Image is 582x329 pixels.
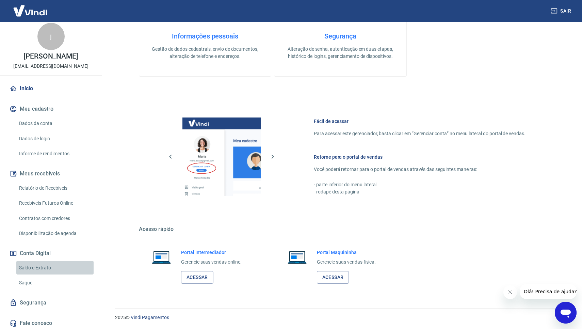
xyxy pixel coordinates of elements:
a: Vindi Pagamentos [131,315,169,320]
iframe: Message from company [520,284,577,299]
img: Imagem de um notebook aberto [147,249,176,265]
p: Para acessar este gerenciador, basta clicar em “Gerenciar conta” no menu lateral do portal de ven... [314,130,526,137]
img: Imagem de um notebook aberto [283,249,311,265]
a: Dados de login [16,132,94,146]
a: Acessar [181,271,213,284]
p: Gerencie suas vendas física. [317,258,376,266]
span: Olá! Precisa de ajuda? [4,5,57,10]
p: - parte inferior do menu lateral [314,181,526,188]
p: Gerencie suas vendas online. [181,258,242,266]
a: Segurança [8,295,94,310]
a: Saldo e Extrato [16,261,94,275]
a: Disponibilização de agenda [16,226,94,240]
h4: Informações pessoais [150,32,260,40]
img: Vindi [8,0,52,21]
a: Acessar [317,271,349,284]
button: Meu cadastro [8,101,94,116]
h4: Segurança [285,32,395,40]
a: Informe de rendimentos [16,147,94,161]
button: Sair [549,5,574,17]
button: Meus recebíveis [8,166,94,181]
p: Gestão de dados cadastrais, envio de documentos, alteração de telefone e endereços. [150,46,260,60]
h6: Portal Maquininha [317,249,376,256]
p: Alteração de senha, autenticação em duas etapas, histórico de logins, gerenciamento de dispositivos. [285,46,395,60]
a: Dados da conta [16,116,94,130]
h6: Portal Intermediador [181,249,242,256]
a: Recebíveis Futuros Online [16,196,94,210]
div: j [37,23,65,50]
button: Conta Digital [8,246,94,261]
h6: Fácil de acessar [314,118,526,125]
p: [EMAIL_ADDRESS][DOMAIN_NAME] [13,63,88,70]
img: Imagem da dashboard mostrando o botão de gerenciar conta na sidebar no lado esquerdo [182,117,261,196]
p: [PERSON_NAME] [23,53,78,60]
h5: Acesso rápido [139,226,542,233]
p: Você poderá retornar para o portal de vendas através das seguintes maneiras: [314,166,526,173]
a: Início [8,81,94,96]
iframe: Close message [503,285,517,299]
a: Saque [16,276,94,290]
iframe: Button to launch messaging window [555,302,577,324]
p: - rodapé desta página [314,188,526,195]
a: Contratos com credores [16,211,94,225]
h6: Retorne para o portal de vendas [314,154,526,160]
p: 2025 © [115,314,566,321]
a: Relatório de Recebíveis [16,181,94,195]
